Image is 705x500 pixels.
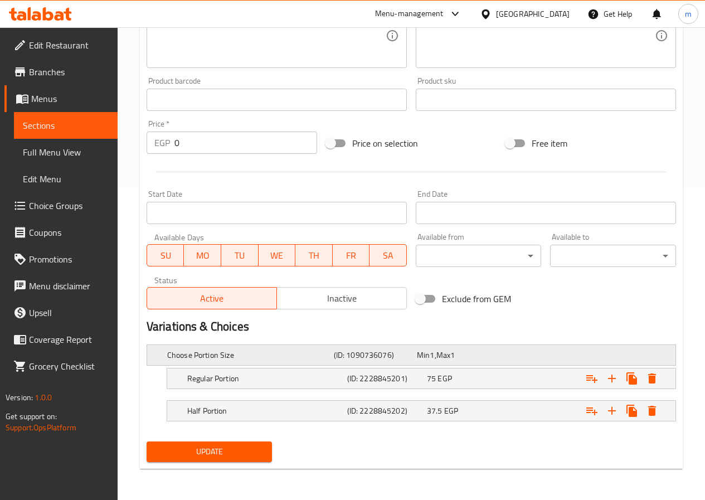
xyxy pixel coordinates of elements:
span: 37.5 [427,404,443,418]
div: ​ [550,245,676,267]
h5: (ID: 1090736076) [334,349,412,361]
span: Grocery Checklist [29,360,109,373]
button: SA [369,244,407,266]
div: , [417,349,495,361]
button: Add new choice [602,401,622,421]
span: FR [337,247,366,264]
span: SA [374,247,402,264]
div: ​ [416,245,542,267]
span: 1.0.0 [35,390,52,405]
input: Please enter product barcode [147,89,407,111]
button: MO [184,244,221,266]
button: Update [147,441,273,462]
span: Version: [6,390,33,405]
a: Choice Groups [4,192,118,219]
span: Upsell [29,306,109,319]
a: Coverage Report [4,326,118,353]
button: Clone new choice [622,368,642,389]
div: Expand [167,401,675,421]
span: 1 [450,348,455,362]
a: Sections [14,112,118,139]
a: Upsell [4,299,118,326]
div: Expand [167,368,675,389]
span: Exclude from GEM [442,292,511,305]
h5: (ID: 2228845202) [347,405,422,416]
button: Delete Regular Portion [642,368,662,389]
div: [GEOGRAPHIC_DATA] [496,8,570,20]
span: TH [300,247,328,264]
span: Branches [29,65,109,79]
span: 75 [427,371,436,386]
span: Max [436,348,450,362]
a: Grocery Checklist [4,353,118,380]
span: SU [152,247,179,264]
span: Promotions [29,253,109,266]
span: m [685,8,692,20]
span: 1 [430,348,434,362]
a: Menus [4,85,118,112]
p: EGP [154,136,170,149]
button: Add choice group [582,368,602,389]
span: Active [152,290,273,307]
button: Inactive [276,287,407,309]
a: Edit Restaurant [4,32,118,59]
span: WE [263,247,291,264]
span: Edit Restaurant [29,38,109,52]
span: Get support on: [6,409,57,424]
button: Add new choice [602,368,622,389]
span: Full Menu View [23,145,109,159]
span: EGP [437,371,451,386]
button: Clone new choice [622,401,642,421]
span: Inactive [281,290,402,307]
textarea: Crispy fried fish in traditional basin style [154,9,386,62]
span: Update [155,445,264,459]
span: Coverage Report [29,333,109,346]
h5: Half Portion [187,405,343,416]
button: WE [259,244,296,266]
button: Delete Half Portion [642,401,662,421]
div: Menu-management [375,7,444,21]
a: Full Menu View [14,139,118,166]
h2: Variations & Choices [147,318,676,335]
input: Please enter product sku [416,89,676,111]
textarea: سمك مقلي مقرمش على الطريقة باسن التقليدية [424,9,655,62]
a: Edit Menu [14,166,118,192]
span: Sections [23,119,109,132]
h5: Regular Portion [187,373,343,384]
button: SU [147,244,184,266]
a: Promotions [4,246,118,273]
span: Coupons [29,226,109,239]
button: TH [295,244,333,266]
span: Menus [31,92,109,105]
span: Min [417,348,430,362]
a: Support.OpsPlatform [6,420,76,435]
button: TU [221,244,259,266]
span: Choice Groups [29,199,109,212]
span: Price on selection [352,137,418,150]
button: Add choice group [582,401,602,421]
span: TU [226,247,254,264]
span: Edit Menu [23,172,109,186]
span: EGP [444,404,458,418]
h5: Choose Portion Size [167,349,329,361]
a: Coupons [4,219,118,246]
h5: (ID: 2228845201) [347,373,422,384]
span: Menu disclaimer [29,279,109,293]
button: FR [333,244,370,266]
div: Expand [147,345,675,365]
button: Active [147,287,277,309]
a: Menu disclaimer [4,273,118,299]
input: Please enter price [174,132,317,154]
a: Branches [4,59,118,85]
span: MO [188,247,217,264]
span: Free item [532,137,567,150]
